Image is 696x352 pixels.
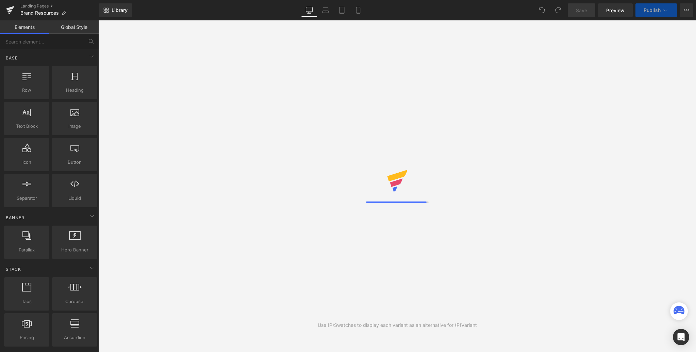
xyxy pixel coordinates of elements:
[6,334,47,341] span: Pricing
[334,3,350,17] a: Tablet
[551,3,565,17] button: Redo
[6,87,47,94] span: Row
[350,3,366,17] a: Mobile
[54,159,95,166] span: Button
[6,123,47,130] span: Text Block
[5,55,18,61] span: Base
[673,329,689,345] div: Open Intercom Messenger
[99,3,132,17] a: New Library
[6,159,47,166] span: Icon
[644,7,661,13] span: Publish
[680,3,693,17] button: More
[20,3,99,9] a: Landing Pages
[576,7,587,14] span: Save
[54,246,95,253] span: Hero Banner
[49,20,99,34] a: Global Style
[54,298,95,305] span: Carousel
[606,7,625,14] span: Preview
[54,334,95,341] span: Accordion
[54,87,95,94] span: Heading
[112,7,128,13] span: Library
[20,10,59,16] span: Brand Resources
[317,3,334,17] a: Laptop
[318,321,477,329] div: Use (P)Swatches to display each variant as an alternative for (P)Variant
[6,195,47,202] span: Separator
[5,266,22,272] span: Stack
[635,3,677,17] button: Publish
[54,123,95,130] span: Image
[6,298,47,305] span: Tabs
[598,3,633,17] a: Preview
[301,3,317,17] a: Desktop
[6,246,47,253] span: Parallax
[535,3,549,17] button: Undo
[5,214,25,221] span: Banner
[54,195,95,202] span: Liquid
